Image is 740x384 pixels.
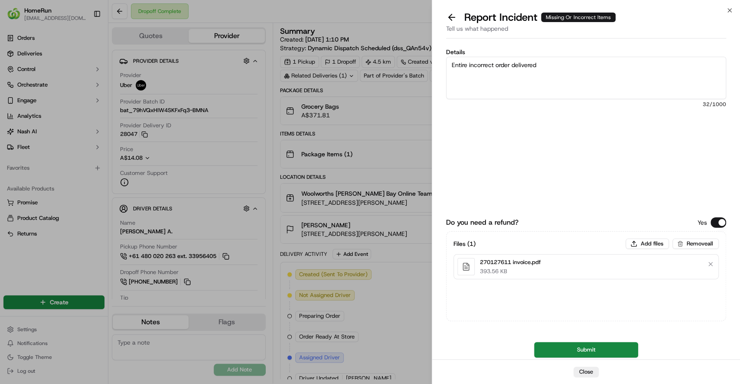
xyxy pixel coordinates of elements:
h3: Files ( 1 ) [453,239,476,248]
span: 32 /1000 [446,101,726,108]
p: Yes [698,218,707,227]
p: 393.56 KB [480,268,541,275]
p: Report Incident [464,10,616,24]
button: Removeall [672,239,719,249]
button: Add files [626,239,669,249]
label: Details [446,49,726,55]
p: 270127611 invoice.pdf [480,258,541,267]
div: Tell us what happened [446,24,726,39]
button: Close [574,367,599,377]
button: Submit [534,342,638,358]
div: Missing Or Incorrect Items [541,13,616,22]
label: Do you need a refund? [446,217,518,228]
textarea: Entire incorrect order delivered [446,57,726,99]
button: Remove file [704,258,717,270]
